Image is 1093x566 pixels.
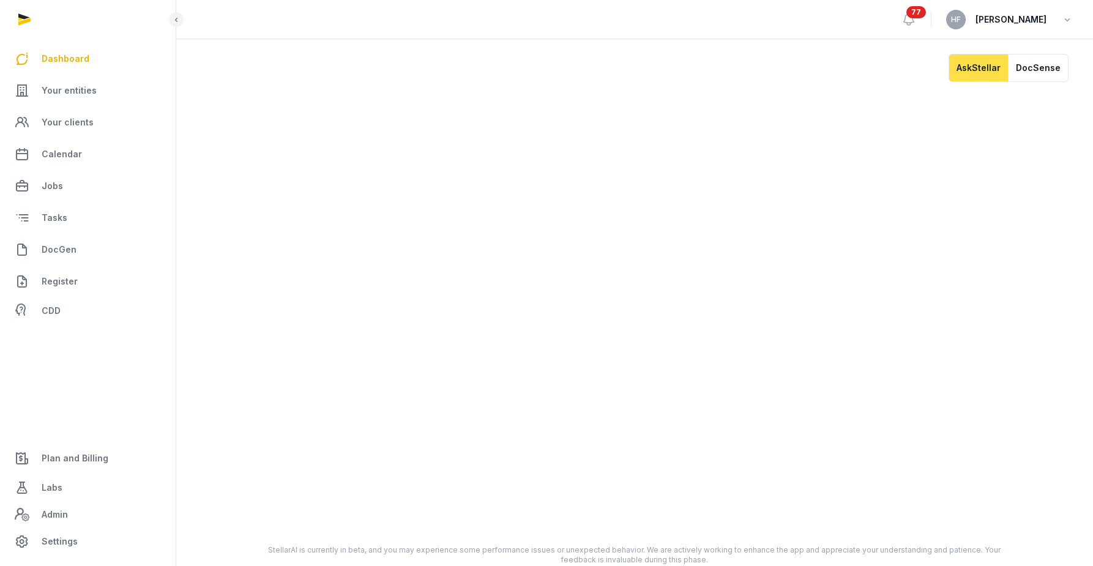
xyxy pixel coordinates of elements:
[951,16,961,23] span: HF
[10,76,166,105] a: Your entities
[42,480,62,495] span: Labs
[42,303,61,318] span: CDD
[10,444,166,473] a: Plan and Billing
[10,299,166,323] a: CDD
[949,54,1008,82] button: AskStellar
[42,274,78,289] span: Register
[10,235,166,264] a: DocGen
[42,115,94,130] span: Your clients
[10,473,166,502] a: Labs
[10,502,166,527] a: Admin
[10,140,166,169] a: Calendar
[946,10,966,29] button: HF
[10,267,166,296] a: Register
[42,210,67,225] span: Tasks
[10,108,166,137] a: Your clients
[42,242,76,257] span: DocGen
[42,51,89,66] span: Dashboard
[10,527,166,556] a: Settings
[42,451,108,466] span: Plan and Billing
[906,6,926,18] span: 77
[42,507,68,522] span: Admin
[1008,54,1069,82] button: DocSense
[42,179,63,193] span: Jobs
[975,12,1046,27] span: [PERSON_NAME]
[10,171,166,201] a: Jobs
[268,545,1001,565] div: StellarAI is currently in beta, and you may experience some performance issues or unexpected beha...
[10,203,166,233] a: Tasks
[42,147,82,162] span: Calendar
[10,44,166,73] a: Dashboard
[42,83,97,98] span: Your entities
[42,534,78,549] span: Settings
